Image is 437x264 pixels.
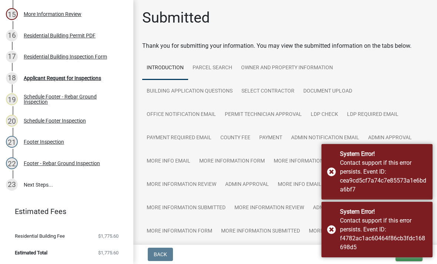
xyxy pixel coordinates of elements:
div: Footer - Rebar Ground Inspection [24,161,100,166]
div: Footer Inspection [24,139,64,144]
div: Contact support if this error persists. Event ID: cea9cd5cf7a74c7e85573a1e6bda6bf7 [340,158,427,194]
a: Office Notification Email [142,103,220,127]
div: Thank you for submitting your information. You may view the submitted information on the tabs below. [142,41,428,50]
a: More Information Submitted [217,220,304,243]
a: Parcel search [188,56,237,80]
div: Residential Building Inspection Form [24,54,107,59]
a: Document Upload [299,80,357,103]
a: Building Application Questions [142,80,237,103]
span: Residential Building Fee [15,234,65,238]
a: More Information Form [142,220,217,243]
a: More Information Review [230,196,308,220]
div: 20 [6,115,18,127]
div: 23 [6,179,18,191]
button: Back [148,248,173,261]
a: Admin Approval [221,173,273,197]
a: Payment [255,126,287,150]
div: More Information Review [24,11,81,17]
a: More Information Form [195,150,269,173]
a: More Info Email [273,173,326,197]
span: $1,775.60 [98,234,119,238]
a: Introduction [142,56,188,80]
span: $1,775.60 [98,250,119,255]
div: Contact support if this error persists. Event ID: f4782ac1ac60464f86cb3fdc168698d5 [340,216,427,252]
a: More Information Submitted [269,150,357,173]
a: Admin Approval [364,126,416,150]
div: Schedule Footer - Rebar Ground Inspection [24,94,121,104]
span: Back [154,251,167,257]
div: 21 [6,136,18,148]
a: Estimated Fees [6,204,121,219]
div: 18 [6,72,18,84]
div: Applicant Request for Inspections [24,76,101,81]
a: Payment Required Email [142,126,216,150]
div: 16 [6,30,18,41]
span: Estimated Total [15,250,47,255]
div: 19 [6,93,18,105]
a: LDP Check [306,103,343,127]
div: System Error! [340,207,427,216]
a: More Information Review [142,173,221,197]
a: Permit Technician Approval [220,103,306,127]
a: More Information Submitted [142,196,230,220]
h1: Submitted [142,9,210,27]
div: Schedule Footer Inspection [24,118,86,123]
a: More Information Review [304,220,383,243]
a: Admin Approval [308,196,361,220]
a: County Fee [216,126,255,150]
a: More Info Email [142,150,195,173]
div: Residential Building Permit PDF [24,33,96,38]
div: 15 [6,8,18,20]
div: System Error! [340,150,427,158]
a: Admin Notification Email [287,126,364,150]
a: Owner and Property Information [237,56,337,80]
div: 22 [6,157,18,169]
div: 17 [6,51,18,63]
a: Select contractor [237,80,299,103]
a: LDP Required Email [343,103,403,127]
